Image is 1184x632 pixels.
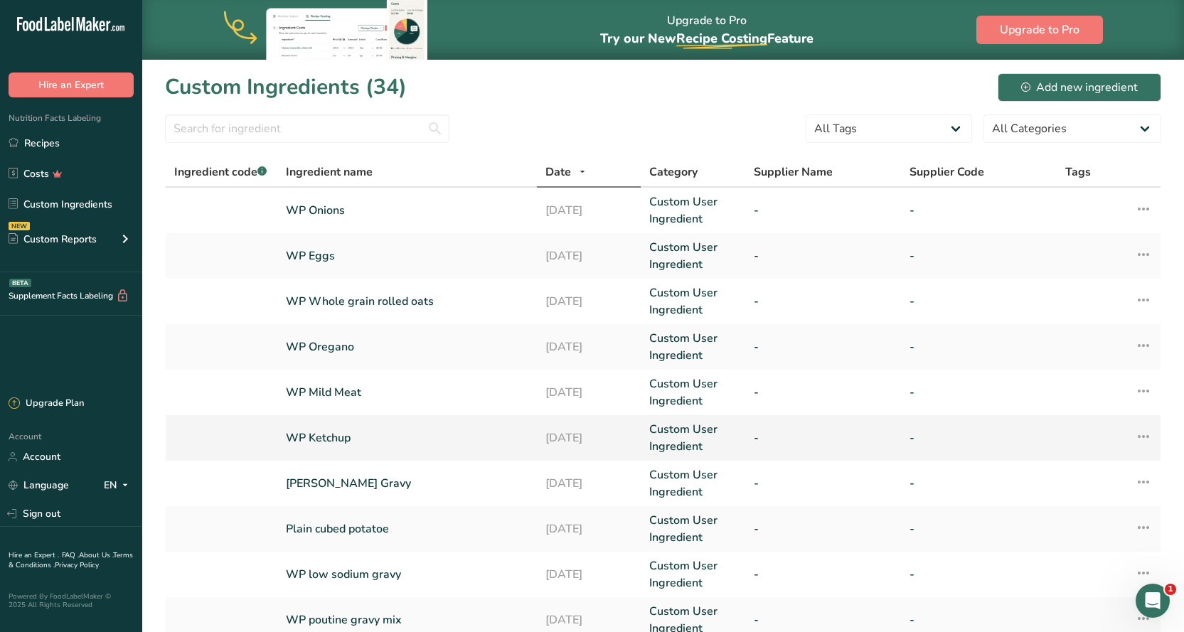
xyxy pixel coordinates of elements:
a: WP Whole grain rolled oats [286,293,528,310]
a: About Us . [79,550,113,560]
a: Custom User Ingredient [649,512,736,546]
span: Recipe Costing [676,30,767,47]
a: - [754,293,892,310]
a: [DATE] [545,611,632,628]
div: Upgrade to Pro [600,1,814,60]
a: WP Onions [286,202,528,219]
span: Supplier Code [910,164,984,181]
a: - [754,566,892,583]
a: - [910,202,1048,219]
a: - [910,338,1048,355]
a: - [910,293,1048,310]
div: Custom Reports [9,232,97,247]
a: - [754,384,892,401]
a: [DATE] [545,202,632,219]
span: Date [545,164,571,181]
span: Ingredient code [174,164,267,180]
a: - [910,611,1048,628]
a: - [754,611,892,628]
a: - [910,247,1048,264]
a: Language [9,473,69,498]
a: - [910,566,1048,583]
a: WP Mild Meat [286,384,528,401]
a: - [910,475,1048,492]
div: BETA [9,279,31,287]
a: WP low sodium gravy [286,566,528,583]
a: [DATE] [545,566,632,583]
span: Category [649,164,698,181]
div: NEW [9,222,30,230]
iframe: Intercom live chat [1136,584,1170,618]
a: [DATE] [545,429,632,446]
a: - [754,338,892,355]
h1: Custom Ingredients (34) [165,71,407,103]
button: Add new ingredient [998,73,1161,102]
a: Custom User Ingredient [649,284,736,318]
a: [DATE] [545,475,632,492]
span: Supplier Name [754,164,833,181]
a: Custom User Ingredient [649,466,736,500]
a: Plain cubed potatoe [286,520,528,537]
div: Upgrade Plan [9,397,84,411]
a: Custom User Ingredient [649,239,736,273]
div: EN [104,477,134,494]
a: [DATE] [545,247,632,264]
a: [PERSON_NAME] Gravy [286,475,528,492]
span: Ingredient name [286,164,373,181]
a: - [754,520,892,537]
a: - [910,520,1048,537]
button: Hire an Expert [9,73,134,97]
a: - [754,429,892,446]
a: Custom User Ingredient [649,421,736,455]
a: WP Eggs [286,247,528,264]
span: 1 [1165,584,1176,595]
a: Custom User Ingredient [649,375,736,409]
a: Hire an Expert . [9,550,59,560]
button: Upgrade to Pro [976,16,1103,44]
input: Search for ingredient [165,114,449,143]
a: - [754,202,892,219]
div: Powered By FoodLabelMaker © 2025 All Rights Reserved [9,592,134,609]
span: Upgrade to Pro [1000,21,1079,38]
a: [DATE] [545,338,632,355]
span: Tags [1065,164,1091,181]
a: [DATE] [545,384,632,401]
a: [DATE] [545,520,632,537]
a: - [754,247,892,264]
a: Terms & Conditions . [9,550,133,570]
span: Try our New Feature [600,30,814,47]
a: Custom User Ingredient [649,557,736,591]
a: - [754,475,892,492]
a: [DATE] [545,293,632,310]
a: - [910,384,1048,401]
a: Custom User Ingredient [649,330,736,364]
a: Privacy Policy [55,560,99,570]
div: Add new ingredient [1021,79,1138,96]
a: WP Oregano [286,338,528,355]
a: - [910,429,1048,446]
a: WP Ketchup [286,429,528,446]
a: FAQ . [62,550,79,560]
a: WP poutine gravy mix [286,611,528,628]
a: Custom User Ingredient [649,193,736,227]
